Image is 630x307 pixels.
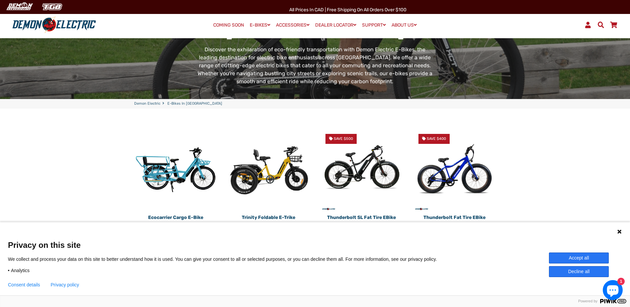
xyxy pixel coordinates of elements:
[549,253,609,263] button: Accept all
[274,20,312,30] a: ACCESSORIES
[247,20,273,30] a: E-BIKES
[11,267,30,273] span: Analytics
[196,1,434,41] h1: E-Bikes in [GEOGRAPHIC_DATA]
[413,222,496,230] span: Rated 4.8 out of 5 stars 15 reviews
[427,137,446,141] span: Save $400
[320,129,403,212] a: Thunderbolt SL Fat Tire eBike - Demon Electric Save $500
[549,266,609,277] button: Decline all
[601,280,625,302] inbox-online-store-chat: Shopify online store chat
[334,137,353,141] span: Save $500
[39,1,66,12] img: TGB Canada
[227,129,310,212] img: Trinity Foldable E-Trike
[167,101,222,107] span: E-Bikes in [GEOGRAPHIC_DATA]
[289,7,406,13] span: All Prices in CAD | Free shipping on all orders over $100
[320,222,403,230] span: Rated 4.9 out of 5 stars 57 reviews
[134,101,160,107] a: Demon Electric
[576,299,600,303] span: Powered by
[320,129,403,212] img: Thunderbolt SL Fat Tire eBike - Demon Electric
[8,240,622,250] span: Privacy on this site
[211,21,246,30] a: COMING SOON
[413,214,496,221] p: Thunderbolt Fat Tire eBike
[227,214,310,221] p: Trinity Foldable E-Trike
[389,20,419,30] a: ABOUT US
[134,212,217,229] a: Ecocarrier Cargo E-Bike $2,999
[227,212,310,229] a: Trinity Foldable E-Trike $2,499
[413,129,496,212] a: Thunderbolt Fat Tire eBike - Demon Electric Save $400
[134,214,217,221] p: Ecocarrier Cargo E-Bike
[320,212,403,238] a: Thunderbolt SL Fat Tire eBike Rated 4.9 out of 5 stars 57 reviews $2,499 $1,999
[413,212,496,238] a: Thunderbolt Fat Tire eBike Rated 4.8 out of 5 stars 15 reviews $2,099 $1,699
[8,282,40,287] button: Consent details
[320,214,403,221] p: Thunderbolt SL Fat Tire eBike
[313,20,359,30] a: DEALER LOCATOR
[360,20,388,30] a: SUPPORT
[413,129,496,212] img: Thunderbolt Fat Tire eBike - Demon Electric
[10,16,98,34] img: Demon Electric logo
[3,1,35,12] img: Demon Electric
[51,282,79,287] a: Privacy policy
[198,46,432,84] span: Discover the exhilaration of eco-friendly transportation with Demon Electric E-Bikes, the leading...
[134,129,217,212] img: Ecocarrier Cargo E-Bike
[8,256,447,262] p: We collect and process your data on this site to better understand how it is used. You can give y...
